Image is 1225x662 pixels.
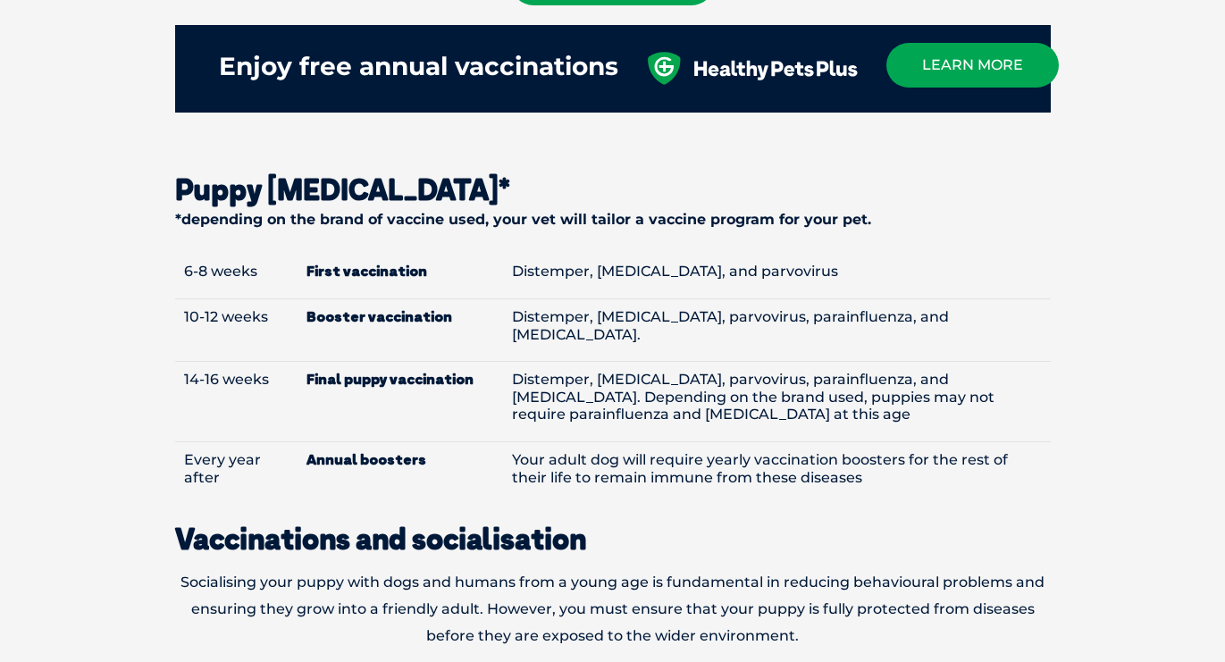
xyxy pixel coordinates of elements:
td: 6-8 weeks [175,254,298,298]
strong: *depending on the brand of vaccine used, your vet will tailor a vaccine program for your pet. [175,211,871,228]
strong: Final puppy vaccination [306,371,494,388]
a: learn more [886,43,1059,88]
td: Every year after [175,441,298,504]
div: Enjoy free annual vaccinations [219,43,618,89]
strong: Puppy [MEDICAL_DATA]* [175,172,509,207]
td: 10-12 weeks [175,298,298,361]
strong: Annual boosters [306,451,494,468]
td: Distemper, [MEDICAL_DATA], parvovirus, parainfluenza, and [MEDICAL_DATA]. [503,298,1051,361]
td: Distemper, [MEDICAL_DATA], parvovirus, parainfluenza, and [MEDICAL_DATA]. Depending on the brand ... [503,362,1051,442]
p: Socialising your puppy with dogs and humans from a young age is fundamental in reducing behaviour... [175,569,1051,649]
td: Your adult dog will require yearly vaccination boosters for the rest of their life to remain immu... [503,441,1051,504]
strong: Vaccinations and socialisation [175,521,586,557]
td: 14-16 weeks [175,362,298,442]
strong: Booster vaccination [306,308,494,325]
img: healthy-pets-plus.svg [644,52,858,85]
strong: First vaccination [306,263,494,280]
td: Distemper, [MEDICAL_DATA], and parvovirus [503,254,1051,298]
